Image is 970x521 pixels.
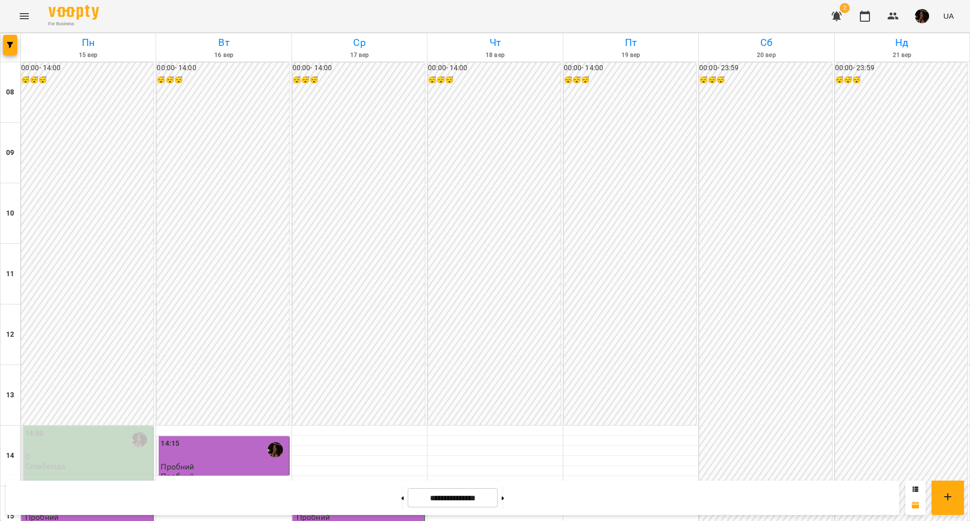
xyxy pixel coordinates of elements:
h6: 11 [6,269,14,280]
h6: 08 [6,87,14,98]
h6: 😴😴😴 [428,75,560,86]
h6: 18 вер [429,50,561,60]
h6: 00:00 - 14:00 [21,63,154,74]
button: Menu [12,4,36,28]
h6: 21 вер [836,50,968,60]
span: Пробний [161,462,194,472]
h6: 😴😴😴 [21,75,154,86]
h6: 14 [6,450,14,461]
h6: 😴😴😴 [699,75,832,86]
h6: 13 [6,390,14,401]
h6: 12 [6,329,14,340]
h6: 😴😴😴 [564,75,696,86]
h6: Нд [836,35,968,50]
h6: 00:00 - 23:59 [835,63,967,74]
h6: 😴😴😴 [157,75,289,86]
span: UA [943,11,954,21]
h6: Пн [22,35,154,50]
h6: 😴😴😴 [293,75,425,86]
h6: 00:00 - 14:00 [428,63,560,74]
h6: 00:00 - 23:59 [699,63,832,74]
img: А Катерина Халимендик [268,442,283,457]
h6: 20 вер [700,50,832,60]
h6: 😴😴😴 [835,75,967,86]
h6: 17 вер [294,50,425,60]
h6: 00:00 - 14:00 [293,63,425,74]
label: 14:15 [161,438,179,449]
img: 1b79b5faa506ccfdadca416541874b02.jpg [915,9,929,23]
h6: 09 [6,147,14,159]
h6: Чт [429,35,561,50]
p: Пробний [161,472,194,481]
h6: 16 вер [158,50,289,60]
label: 14:00 [25,428,44,439]
span: 2 [840,3,850,13]
h6: 19 вер [565,50,697,60]
h6: Пт [565,35,697,50]
p: Співбесіда [25,462,66,471]
span: For Business [48,21,99,27]
h6: Ср [294,35,425,50]
button: UA [939,7,958,25]
p: 0 [25,452,151,461]
img: Voopty Logo [48,5,99,20]
img: А Катерина Халимендик [132,432,147,447]
h6: 10 [6,208,14,219]
h6: 00:00 - 14:00 [564,63,696,74]
h6: Сб [700,35,832,50]
h6: Вт [158,35,289,50]
h6: 15 вер [22,50,154,60]
h6: 00:00 - 14:00 [157,63,289,74]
